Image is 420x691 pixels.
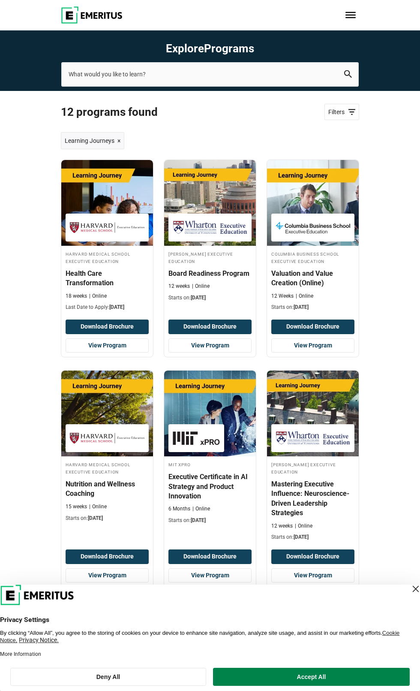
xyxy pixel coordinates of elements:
img: Wharton Executive Education [276,428,350,448]
a: AI and Machine Learning Course by MIT xPRO - October 30, 2025 MIT xPRO MIT xPRO Executive Certifi... [164,371,256,528]
a: Healthcare Course by Harvard Medical School Executive Education - October 16, 2025 Harvard Medica... [61,160,153,315]
h4: Harvard Medical School Executive Education [66,461,149,475]
span: × [117,136,120,145]
a: View Program [168,338,252,353]
h4: Nutrition and Wellness Coaching [66,480,149,499]
p: Online [295,522,312,530]
span: [DATE] [109,304,124,310]
span: [DATE] [191,295,206,301]
a: Healthcare Course by Harvard Medical School Executive Education - October 30, 2025 Harvard Medica... [61,371,153,526]
h4: Harvard Medical School Executive Education [66,250,149,265]
button: Download Brochure [271,320,354,334]
p: Online [296,293,313,300]
span: Programs [204,42,254,55]
p: 18 weeks [66,293,87,300]
p: 12 weeks [271,522,293,530]
button: Download Brochure [271,549,354,564]
button: Download Brochure [168,549,252,564]
p: 15 weeks [66,503,87,510]
p: 12 weeks [168,283,190,290]
a: Leadership Course by Wharton Executive Education - October 16, 2025 Wharton Executive Education [... [164,160,256,306]
a: View Program [168,568,252,583]
button: Toggle Menu [345,12,356,18]
a: View Program [66,568,149,583]
a: Filters [324,104,359,120]
a: Leadership Course by Wharton Executive Education - October 30, 2025 Wharton Executive Education [... [267,371,359,545]
p: Starts on: [168,517,252,524]
img: Board Readiness Program | Online Leadership Course [164,160,256,246]
h4: Board Readiness Program [168,269,252,278]
span: [DATE] [88,515,103,521]
a: Finance Course by Columbia Business School Executive Education - October 16, 2025 Columbia Busine... [267,160,359,315]
a: Learning Journeys × [61,132,124,149]
h4: Columbia Business School Executive Education [271,250,354,265]
img: MIT xPRO [173,428,220,448]
a: search [344,71,352,79]
img: Harvard Medical School Executive Education [70,218,144,237]
p: Online [89,503,107,510]
span: 12 Programs found [61,105,210,119]
span: Filters [328,108,355,117]
img: Nutrition and Wellness Coaching | Online Healthcare Course [61,371,153,456]
p: 12 Weeks [271,293,294,300]
p: Starts on: [271,304,354,311]
p: 6 Months [168,505,190,513]
span: [DATE] [191,517,206,523]
input: search-page [61,62,359,86]
p: Online [89,293,107,300]
h4: Mastering Executive Influence: Neuroscience-Driven Leadership Strategies [271,480,354,518]
img: Wharton Executive Education [173,218,247,237]
p: Starts on: [168,294,252,302]
h4: Valuation and Value Creation (Online) [271,269,354,288]
img: Columbia Business School Executive Education [276,218,350,237]
button: Download Brochure [66,549,149,564]
a: View Program [271,568,354,583]
p: Online [192,283,210,290]
h4: [PERSON_NAME] Executive Education [168,250,252,265]
img: Mastering Executive Influence: Neuroscience-Driven Leadership Strategies | Online Leadership Course [267,371,359,456]
img: Harvard Medical School Executive Education [70,428,144,448]
p: Starts on: [66,515,149,522]
h4: Executive Certificate in AI Strategy and Product Innovation [168,472,252,501]
p: Starts on: [271,534,354,541]
button: search [344,70,352,79]
span: [DATE] [294,304,309,310]
img: Executive Certificate in AI Strategy and Product Innovation | Online AI and Machine Learning Course [164,371,256,456]
h4: Health Care Transformation [66,269,149,288]
img: Valuation and Value Creation (Online) | Online Finance Course [267,160,359,246]
button: Download Brochure [66,320,149,334]
h4: [PERSON_NAME] Executive Education [271,461,354,475]
p: Online [192,505,210,513]
span: Learning Journeys [65,136,114,145]
img: Health Care Transformation | Online Healthcare Course [61,160,153,246]
a: View Program [271,338,354,353]
button: Download Brochure [168,320,252,334]
a: View Program [66,338,149,353]
h1: Explore [61,42,359,56]
p: Last Date to Apply: [66,304,149,311]
span: [DATE] [294,534,309,540]
h4: MIT xPRO [168,461,252,468]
